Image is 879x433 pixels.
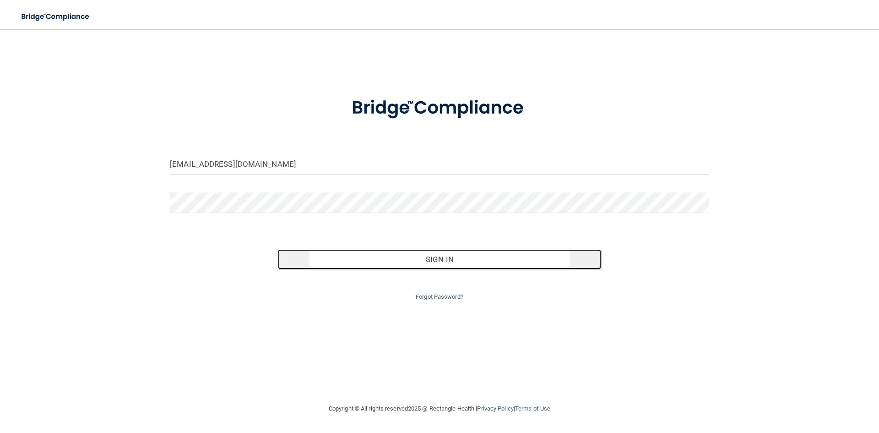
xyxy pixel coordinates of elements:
a: Privacy Policy [477,405,513,412]
iframe: Drift Widget Chat Controller [721,368,868,405]
a: Terms of Use [515,405,550,412]
img: bridge_compliance_login_screen.278c3ca4.svg [333,84,546,132]
button: Sign In [278,249,602,269]
input: Email [170,154,709,175]
img: bridge_compliance_login_screen.278c3ca4.svg [14,7,98,26]
a: Forgot Password? [416,293,463,300]
div: Copyright © All rights reserved 2025 @ Rectangle Health | | [272,394,607,423]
